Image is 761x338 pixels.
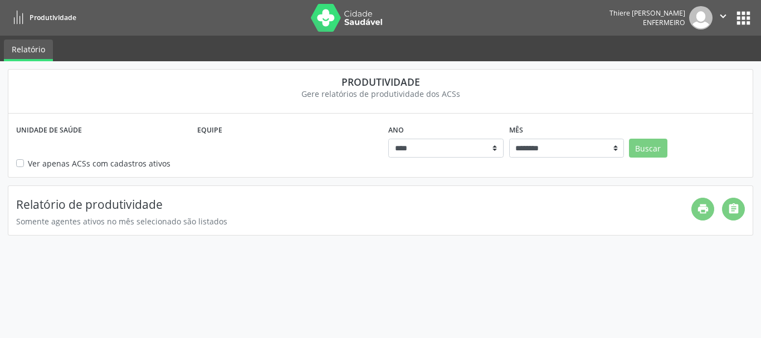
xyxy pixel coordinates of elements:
[197,121,222,139] label: Equipe
[509,121,523,139] label: Mês
[4,40,53,61] a: Relatório
[30,13,76,22] span: Produtividade
[8,8,76,27] a: Produtividade
[16,121,82,139] label: Unidade de saúde
[734,8,753,28] button: apps
[609,8,685,18] div: Thiere [PERSON_NAME]
[713,6,734,30] button: 
[643,18,685,27] span: Enfermeiro
[16,88,745,100] div: Gere relatórios de produtividade dos ACSs
[717,10,729,22] i: 
[16,76,745,88] div: Produtividade
[689,6,713,30] img: img
[16,215,691,227] div: Somente agentes ativos no mês selecionado são listados
[388,121,404,139] label: Ano
[629,139,667,158] button: Buscar
[16,198,691,212] h4: Relatório de produtividade
[28,158,170,169] label: Ver apenas ACSs com cadastros ativos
